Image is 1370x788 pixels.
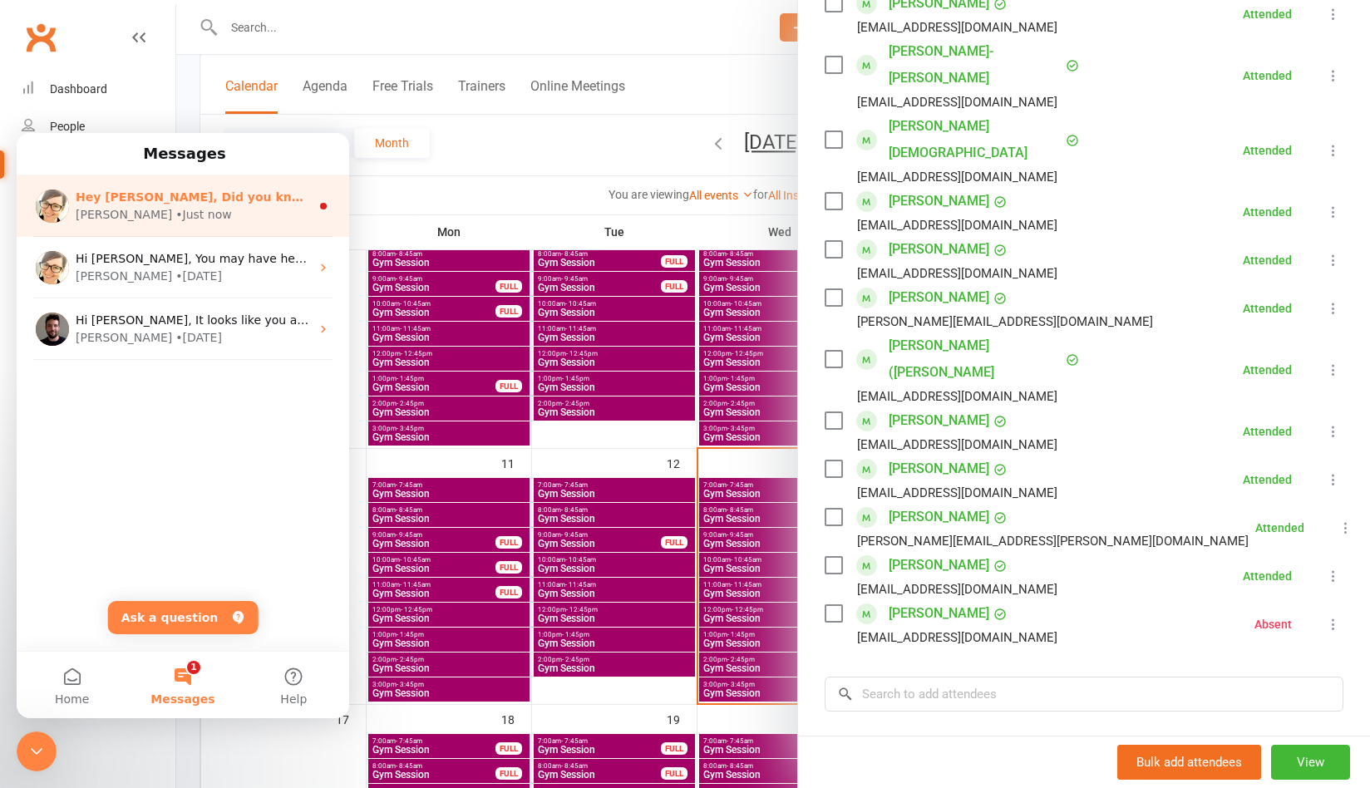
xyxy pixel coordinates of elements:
[134,560,198,572] span: Messages
[889,407,989,434] a: [PERSON_NAME]
[889,188,989,214] a: [PERSON_NAME]
[857,17,1057,38] div: [EMAIL_ADDRESS][DOMAIN_NAME]
[1243,8,1292,20] div: Attended
[1243,206,1292,218] div: Attended
[1255,522,1304,534] div: Attended
[889,600,989,627] a: [PERSON_NAME]
[17,133,349,718] iframe: Intercom live chat
[22,108,175,145] a: People
[889,38,1062,91] a: [PERSON_NAME]-[PERSON_NAME]
[111,519,221,585] button: Messages
[857,214,1057,236] div: [EMAIL_ADDRESS][DOMAIN_NAME]
[50,120,85,133] div: People
[222,519,333,585] button: Help
[22,71,175,108] a: Dashboard
[1243,254,1292,266] div: Attended
[1243,474,1292,485] div: Attended
[889,236,989,263] a: [PERSON_NAME]
[857,530,1249,552] div: [PERSON_NAME][EMAIL_ADDRESS][PERSON_NAME][DOMAIN_NAME]
[19,180,52,213] img: Profile image for David
[38,560,72,572] span: Home
[59,135,155,152] div: [PERSON_NAME]
[1243,364,1292,376] div: Attended
[1243,70,1292,81] div: Attended
[857,386,1057,407] div: [EMAIL_ADDRESS][DOMAIN_NAME]
[857,166,1057,188] div: [EMAIL_ADDRESS][DOMAIN_NAME]
[17,731,57,771] iframe: Intercom live chat
[1243,303,1292,314] div: Attended
[857,434,1057,456] div: [EMAIL_ADDRESS][DOMAIN_NAME]
[59,196,155,214] div: [PERSON_NAME]
[50,82,107,96] div: Dashboard
[1271,745,1350,780] button: View
[857,311,1153,332] div: [PERSON_NAME][EMAIL_ADDRESS][DOMAIN_NAME]
[159,135,205,152] div: • [DATE]
[889,456,989,482] a: [PERSON_NAME]
[889,332,1062,386] a: [PERSON_NAME] ([PERSON_NAME]
[857,91,1057,113] div: [EMAIL_ADDRESS][DOMAIN_NAME]
[1117,745,1261,780] button: Bulk add attendees
[20,17,62,58] a: Clubworx
[1243,145,1292,156] div: Attended
[1243,426,1292,437] div: Attended
[889,113,1062,166] a: [PERSON_NAME][DEMOGRAPHIC_DATA]
[889,504,989,530] a: [PERSON_NAME]
[1254,618,1292,630] div: Absent
[825,677,1343,712] input: Search to add attendees
[857,579,1057,600] div: [EMAIL_ADDRESS][DOMAIN_NAME]
[889,284,989,311] a: [PERSON_NAME]
[889,552,989,579] a: [PERSON_NAME]
[264,560,290,572] span: Help
[91,468,242,501] button: Ask a question
[857,482,1057,504] div: [EMAIL_ADDRESS][DOMAIN_NAME]
[857,263,1057,284] div: [EMAIL_ADDRESS][DOMAIN_NAME]
[159,196,205,214] div: • [DATE]
[857,627,1057,648] div: [EMAIL_ADDRESS][DOMAIN_NAME]
[1243,570,1292,582] div: Attended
